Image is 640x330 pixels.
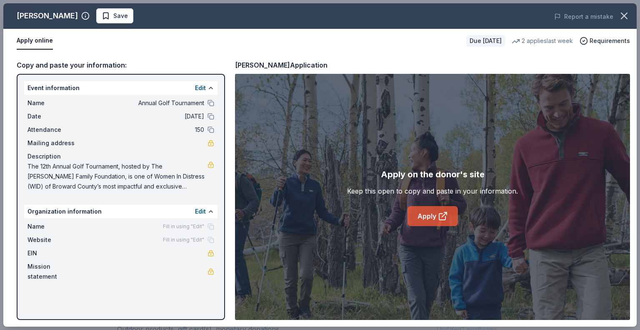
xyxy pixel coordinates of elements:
div: 2 applies last week [512,36,573,46]
button: Report a mistake [554,12,613,22]
span: Requirements [590,36,630,46]
span: Fill in using "Edit" [163,223,204,230]
div: Apply on the donor's site [381,168,485,181]
div: Organization information [24,205,217,218]
button: Edit [195,207,206,217]
span: Mission statement [27,262,83,282]
span: Save [113,11,128,21]
span: [DATE] [83,111,204,121]
span: Name [27,98,83,108]
div: Description [27,151,214,161]
span: Name [27,222,83,232]
div: Event information [24,81,217,95]
span: 150 [83,125,204,135]
div: Due [DATE] [466,35,505,47]
span: Date [27,111,83,121]
span: EIN [27,248,83,258]
span: Mailing address [27,138,83,148]
div: Copy and paste your information: [17,60,225,71]
span: Attendance [27,125,83,135]
button: Edit [195,83,206,93]
span: Fill in using "Edit" [163,237,204,243]
button: Save [96,8,133,23]
button: Requirements [580,36,630,46]
a: Apply [407,206,458,226]
span: Annual Golf Tournament [83,98,204,108]
button: Apply online [17,32,53,50]
span: Website [27,235,83,245]
div: Keep this open to copy and paste in your information. [347,186,518,196]
div: [PERSON_NAME] [17,9,78,23]
div: [PERSON_NAME] Application [235,60,327,71]
span: The 12th Annual Golf Tournament, hosted by The [PERSON_NAME] Family Foundation, is one of Women I... [27,161,207,191]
